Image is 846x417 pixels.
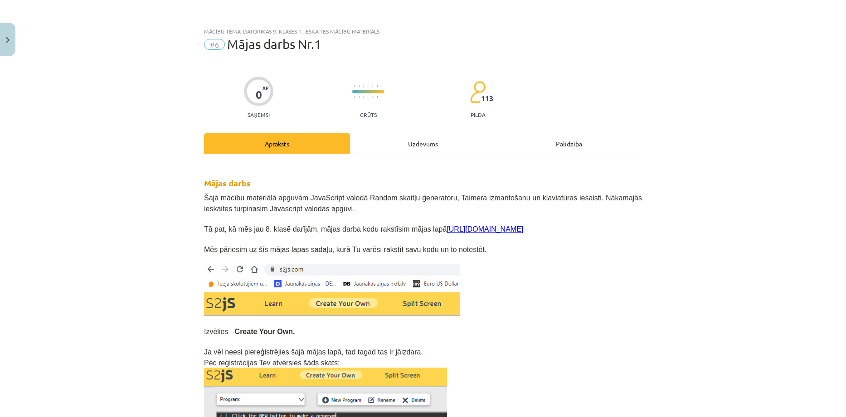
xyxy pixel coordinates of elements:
[6,37,10,43] img: icon-close-lesson-0947bae3869378f0d4975bcd49f059093ad1ed9edebbc8119c70593378902aed.svg
[256,88,262,101] div: 0
[496,133,642,154] div: Palīdzība
[363,85,364,87] img: icon-short-line-57e1e144782c952c97e751825c79c345078a6d821885a25fce030b3d8c18986b.svg
[204,359,340,367] span: Pēc reģistrācijas Tev atvērsies šāds skats:
[377,85,378,87] img: icon-short-line-57e1e144782c952c97e751825c79c345078a6d821885a25fce030b3d8c18986b.svg
[381,96,382,98] img: icon-short-line-57e1e144782c952c97e751825c79c345078a6d821885a25fce030b3d8c18986b.svg
[447,225,523,233] a: [URL][DOMAIN_NAME]
[235,328,295,335] b: Create Your Own.
[204,246,486,253] span: Mēs pāriesim uz šīs mājas lapas sadaļu, kurā Tu varēsi rakstīt savu kodu un to notestēt.
[360,112,377,118] p: Grūts
[372,85,373,87] img: icon-short-line-57e1e144782c952c97e751825c79c345078a6d821885a25fce030b3d8c18986b.svg
[204,348,423,356] span: Ja vēl neesi piereģistrējies šajā mājas lapā, tad tagad tas ir jāizdara.
[350,133,496,154] div: Uzdevums
[204,194,642,213] span: Šajā mācību materiālā apguvām JavaScript valodā Random skaitļu ģeneratoru, Taimera izmantošanu un...
[204,28,642,34] div: Mācību tēma: Datorikas 9. klases 1. ieskaites mācību materiāls
[263,85,268,90] span: XP
[377,96,378,98] img: icon-short-line-57e1e144782c952c97e751825c79c345078a6d821885a25fce030b3d8c18986b.svg
[381,85,382,87] img: icon-short-line-57e1e144782c952c97e751825c79c345078a6d821885a25fce030b3d8c18986b.svg
[368,83,369,101] img: icon-long-line-d9ea69661e0d244f92f715978eff75569469978d946b2353a9bb055b3ed8787d.svg
[204,133,350,154] div: Apraksts
[481,94,493,102] span: 113
[354,85,355,87] img: icon-short-line-57e1e144782c952c97e751825c79c345078a6d821885a25fce030b3d8c18986b.svg
[204,328,295,335] span: Izvēlies -
[227,37,321,52] span: Mājas darbs Nr.1
[204,39,225,50] span: #6
[204,225,523,233] span: Tā pat, kā mēs jau 8. klasē darījām, mājas darba kodu rakstīsim mājas lapā
[204,178,251,188] strong: Mājas darbs
[471,112,485,118] p: pilda
[363,96,364,98] img: icon-short-line-57e1e144782c952c97e751825c79c345078a6d821885a25fce030b3d8c18986b.svg
[354,96,355,98] img: icon-short-line-57e1e144782c952c97e751825c79c345078a6d821885a25fce030b3d8c18986b.svg
[244,112,273,118] p: Saņemsi
[372,96,373,98] img: icon-short-line-57e1e144782c952c97e751825c79c345078a6d821885a25fce030b3d8c18986b.svg
[470,81,486,103] img: students-c634bb4e5e11cddfef0936a35e636f08e4e9abd3cc4e673bd6f9a4125e45ecb1.svg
